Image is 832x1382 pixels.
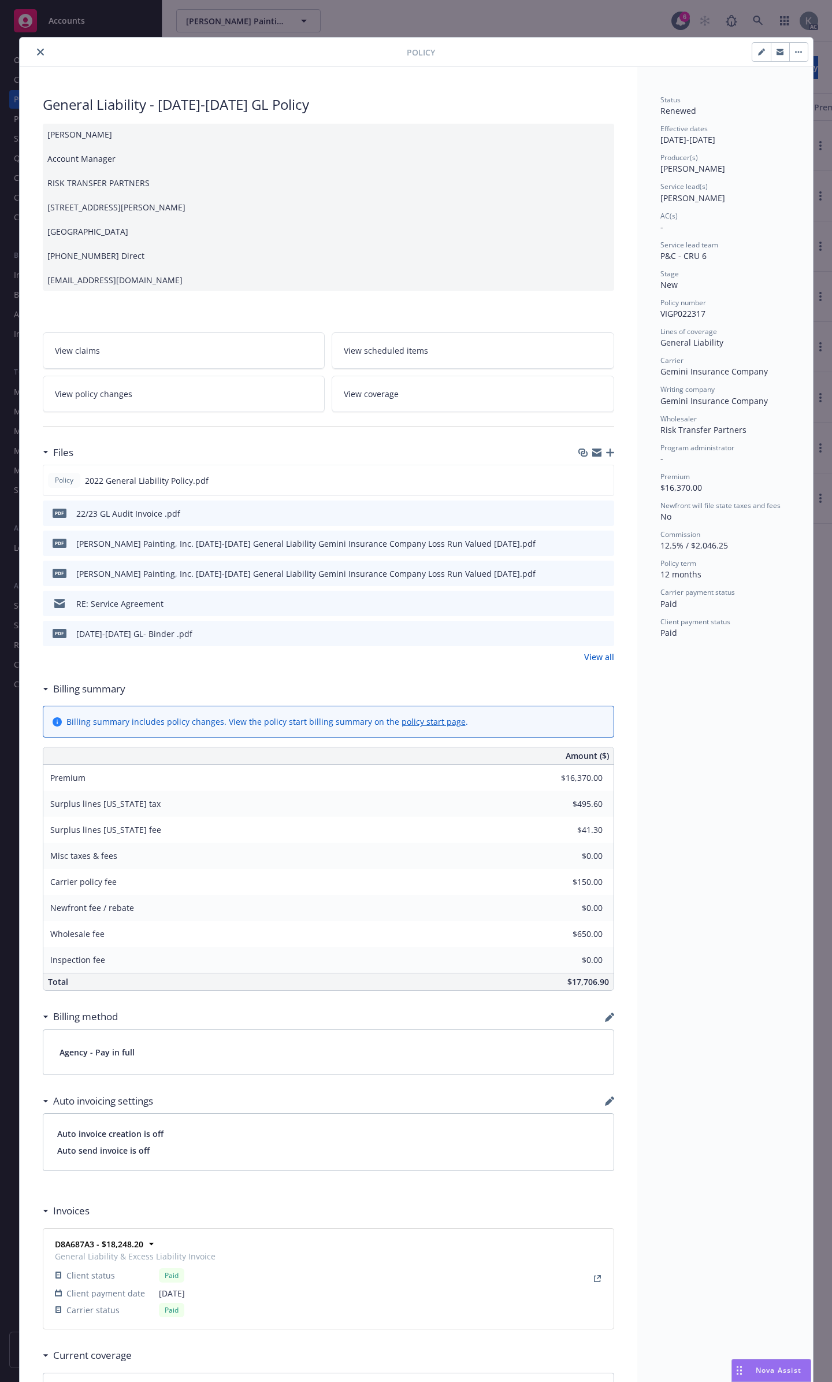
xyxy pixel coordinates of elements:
span: Premium [660,472,690,481]
a: View claims [43,332,325,369]
input: 0.00 [534,899,610,917]
span: Commission [660,529,700,539]
span: Client payment date [66,1287,145,1299]
span: Policy term [660,558,696,568]
button: preview file [599,568,610,580]
div: [PERSON_NAME] Painting, Inc. [DATE]-[DATE] General Liability Gemini Insurance Company Loss Run Va... [76,538,536,550]
span: Policy number [660,298,706,307]
button: preview file [599,538,610,550]
span: Carrier status [66,1304,120,1316]
div: Invoices [43,1203,90,1218]
button: preview file [599,475,609,487]
span: 12.5% / $2,046.25 [660,540,728,551]
a: View scheduled items [332,332,614,369]
span: Total [48,976,68,987]
span: [DATE] [159,1287,216,1299]
span: Nova Assist [756,1365,801,1375]
span: Newfront will file state taxes and fees [660,501,781,510]
div: Drag to move [732,1359,746,1381]
span: Policy [53,475,76,486]
h3: Billing method [53,1009,118,1024]
button: close [34,45,47,59]
div: RE: Service Agreement [76,598,164,610]
span: Carrier payment status [660,587,735,597]
span: Program administrator [660,443,734,453]
input: 0.00 [534,795,610,813]
h3: Current coverage [53,1348,132,1363]
span: General Liability & Excess Liability Invoice [55,1250,216,1262]
span: Premium [50,772,86,783]
a: View Invoice [590,1272,604,1285]
div: Paid [159,1268,184,1283]
input: 0.00 [534,769,610,787]
button: download file [581,538,590,550]
span: Lines of coverage [660,327,717,336]
span: Status [660,95,681,105]
input: 0.00 [534,847,610,865]
span: Carrier [660,355,684,365]
span: Client status [66,1269,115,1281]
span: VIGP022317 [660,308,705,319]
span: Paid [660,598,677,609]
span: pdf [53,569,66,577]
button: download file [581,628,590,640]
span: View scheduled items [344,344,428,357]
a: View policy changes [43,376,325,412]
button: download file [581,568,590,580]
span: pdf [53,509,66,517]
div: Agency - Pay in full [43,1030,614,1075]
span: 12 months [660,569,701,580]
span: Renewed [660,105,696,116]
div: Paid [159,1303,184,1317]
span: pdf [53,629,66,638]
div: Auto invoicing settings [43,1094,153,1109]
span: Newfront fee / rebate [50,902,134,913]
a: View all [584,651,614,663]
span: P&C - CRU 6 [660,250,707,261]
div: Billing summary includes policy changes. View the policy start billing summary on the . [66,716,468,728]
span: Service lead(s) [660,181,708,191]
input: 0.00 [534,925,610,943]
input: 0.00 [534,951,610,969]
span: Surplus lines [US_STATE] fee [50,824,161,835]
button: preview file [599,628,610,640]
input: 0.00 [534,821,610,839]
span: New [660,279,678,290]
span: General Liability [660,337,723,348]
button: download file [581,598,590,610]
span: Client payment status [660,617,730,627]
strong: D8A687A3 - $18,248.20 [55,1239,143,1250]
h3: Billing summary [53,681,125,696]
input: 0.00 [534,873,610,891]
span: Auto invoice creation is off [57,1128,600,1140]
div: Current coverage [43,1348,132,1363]
div: [PERSON_NAME] Painting, Inc. [DATE]-[DATE] General Liability Gemini Insurance Company Loss Run Va... [76,568,536,580]
button: download file [581,507,590,520]
span: Gemini Insurance Company [660,395,768,406]
h3: Files [53,445,73,460]
h3: Auto invoicing settings [53,1094,153,1109]
span: 2022 General Liability Policy.pdf [85,475,209,487]
span: Misc taxes & fees [50,850,117,861]
span: Surplus lines [US_STATE] tax [50,798,161,809]
span: Writing company [660,384,715,394]
span: Wholesale fee [50,928,105,939]
span: $16,370.00 [660,482,702,493]
span: Carrier policy fee [50,876,117,887]
button: Nova Assist [731,1359,811,1382]
a: policy start page [402,716,466,727]
span: [PERSON_NAME] [660,163,725,174]
h3: Invoices [53,1203,90,1218]
span: - [660,221,663,232]
span: Gemini Insurance Company [660,366,768,377]
span: Effective dates [660,124,708,134]
span: Policy [407,46,435,58]
div: Files [43,445,73,460]
span: View coverage [344,388,399,400]
span: Service lead team [660,240,718,250]
span: Risk Transfer Partners [660,424,746,435]
div: General Liability - [DATE]-[DATE] GL Policy [43,95,614,114]
span: $17,706.90 [567,976,609,987]
span: Inspection fee [50,954,105,965]
span: View policy changes [55,388,132,400]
